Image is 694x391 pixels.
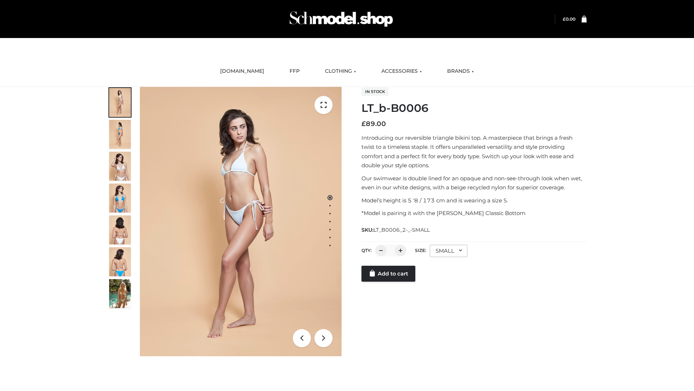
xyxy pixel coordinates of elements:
a: Add to cart [361,266,415,282]
a: [DOMAIN_NAME] [215,63,270,79]
img: Schmodel Admin 964 [287,5,395,33]
img: ArielClassicBikiniTop_CloudNine_AzureSky_OW114ECO_3-scaled.jpg [109,152,131,181]
a: CLOTHING [320,63,361,79]
p: *Model is pairing it with the [PERSON_NAME] Classic Bottom [361,209,587,218]
img: Arieltop_CloudNine_AzureSky2.jpg [109,279,131,308]
label: Size: [415,248,426,253]
bdi: 0.00 [563,16,575,22]
span: £ [563,16,566,22]
a: £0.00 [563,16,575,22]
img: ArielClassicBikiniTop_CloudNine_AzureSky_OW114ECO_8-scaled.jpg [109,247,131,276]
span: £ [361,120,366,128]
span: SKU: [361,226,430,234]
img: ArielClassicBikiniTop_CloudNine_AzureSky_OW114ECO_4-scaled.jpg [109,184,131,213]
h1: LT_b-B0006 [361,102,587,115]
bdi: 89.00 [361,120,386,128]
span: In stock [361,87,389,96]
a: FFP [284,63,305,79]
p: Our swimwear is double lined for an opaque and non-see-through look when wet, even in our white d... [361,174,587,192]
p: Introducing our reversible triangle bikini top. A masterpiece that brings a fresh twist to a time... [361,133,587,170]
div: SMALL [430,245,467,257]
a: BRANDS [442,63,479,79]
label: QTY: [361,248,372,253]
img: ArielClassicBikiniTop_CloudNine_AzureSky_OW114ECO_1-scaled.jpg [109,88,131,117]
img: ArielClassicBikiniTop_CloudNine_AzureSky_OW114ECO_2-scaled.jpg [109,120,131,149]
p: Model’s height is 5 ‘8 / 173 cm and is wearing a size S. [361,196,587,205]
a: ACCESSORIES [376,63,427,79]
img: ArielClassicBikiniTop_CloudNine_AzureSky_OW114ECO_7-scaled.jpg [109,215,131,244]
span: LT_B0006_2-_-SMALL [373,227,430,233]
img: ArielClassicBikiniTop_CloudNine_AzureSky_OW114ECO_1 [140,87,342,356]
